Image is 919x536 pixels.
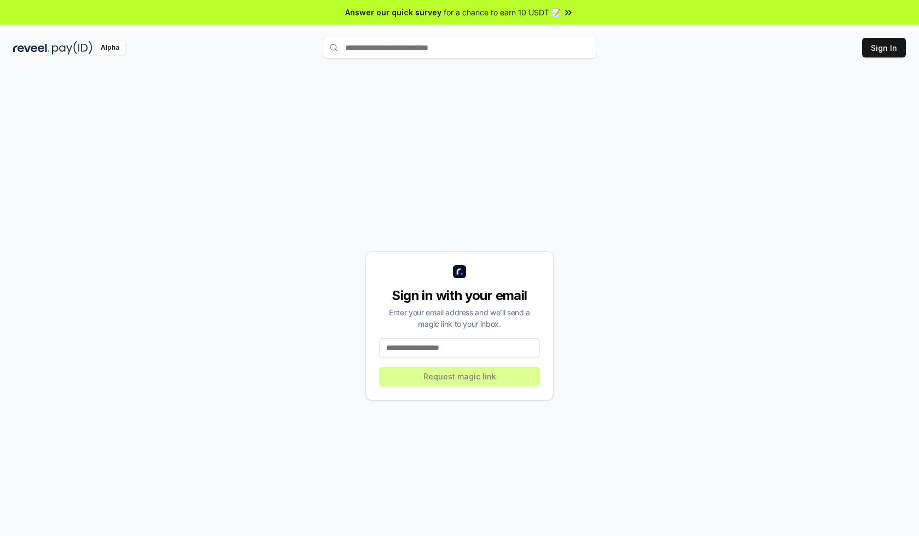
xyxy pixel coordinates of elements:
[13,41,50,55] img: reveel_dark
[862,38,906,57] button: Sign In
[95,41,125,55] div: Alpha
[345,7,441,18] span: Answer our quick survey
[444,7,561,18] span: for a chance to earn 10 USDT 📝
[52,41,92,55] img: pay_id
[453,265,466,278] img: logo_small
[379,307,540,330] div: Enter your email address and we’ll send a magic link to your inbox.
[379,287,540,304] div: Sign in with your email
